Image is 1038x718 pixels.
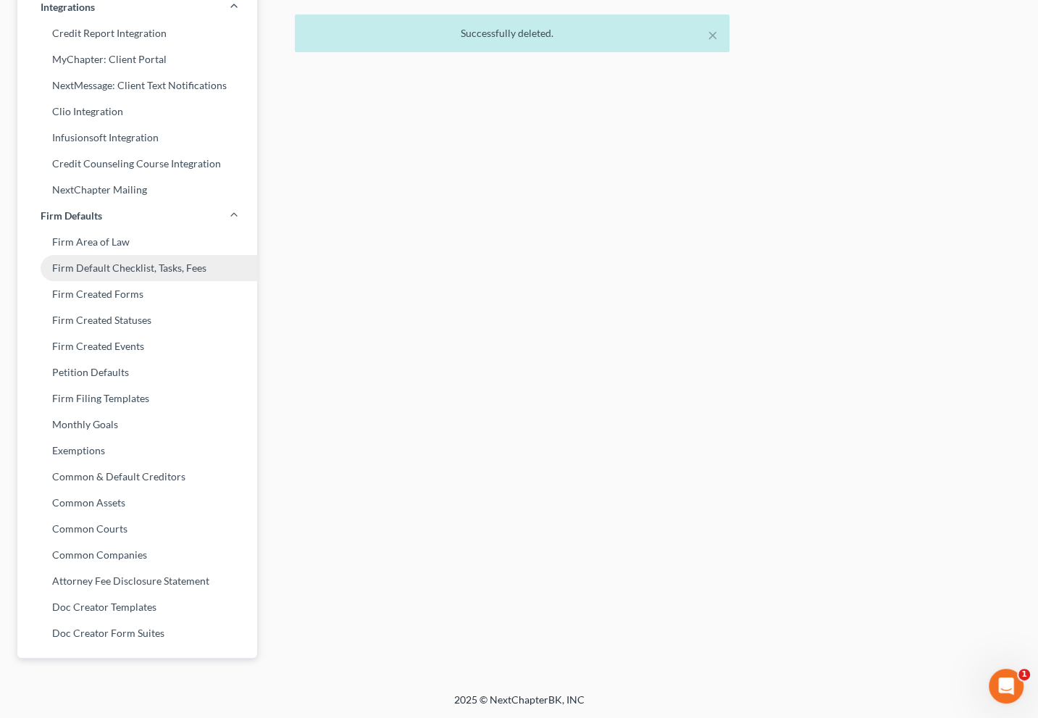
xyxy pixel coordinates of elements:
a: Firm Defaults [17,203,257,229]
iframe: Intercom live chat [989,669,1024,704]
a: NextMessage: Client Text Notifications [17,72,257,99]
a: Common Courts [17,516,257,542]
span: 1 [1018,669,1030,680]
a: Common & Default Creditors [17,464,257,490]
a: Infusionsoft Integration [17,125,257,151]
a: Exemptions [17,438,257,464]
a: Monthly Goals [17,412,257,438]
div: Successfully deleted. [306,26,718,41]
a: Firm Created Events [17,333,257,359]
a: Clio Integration [17,99,257,125]
a: Credit Counseling Course Integration [17,151,257,177]
span: Firm Defaults [41,209,102,223]
a: Doc Creator Templates [17,594,257,620]
a: Petition Defaults [17,359,257,385]
a: Common Companies [17,542,257,568]
a: Firm Area of Law [17,229,257,255]
a: MyChapter: Client Portal [17,46,257,72]
a: Firm Default Checklist, Tasks, Fees [17,255,257,281]
a: Firm Created Forms [17,281,257,307]
button: × [708,26,718,43]
a: NextChapter Mailing [17,177,257,203]
a: Common Assets [17,490,257,516]
a: Doc Creator Form Suites [17,620,257,646]
a: Firm Filing Templates [17,385,257,412]
a: Firm Created Statuses [17,307,257,333]
a: Attorney Fee Disclosure Statement [17,568,257,594]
